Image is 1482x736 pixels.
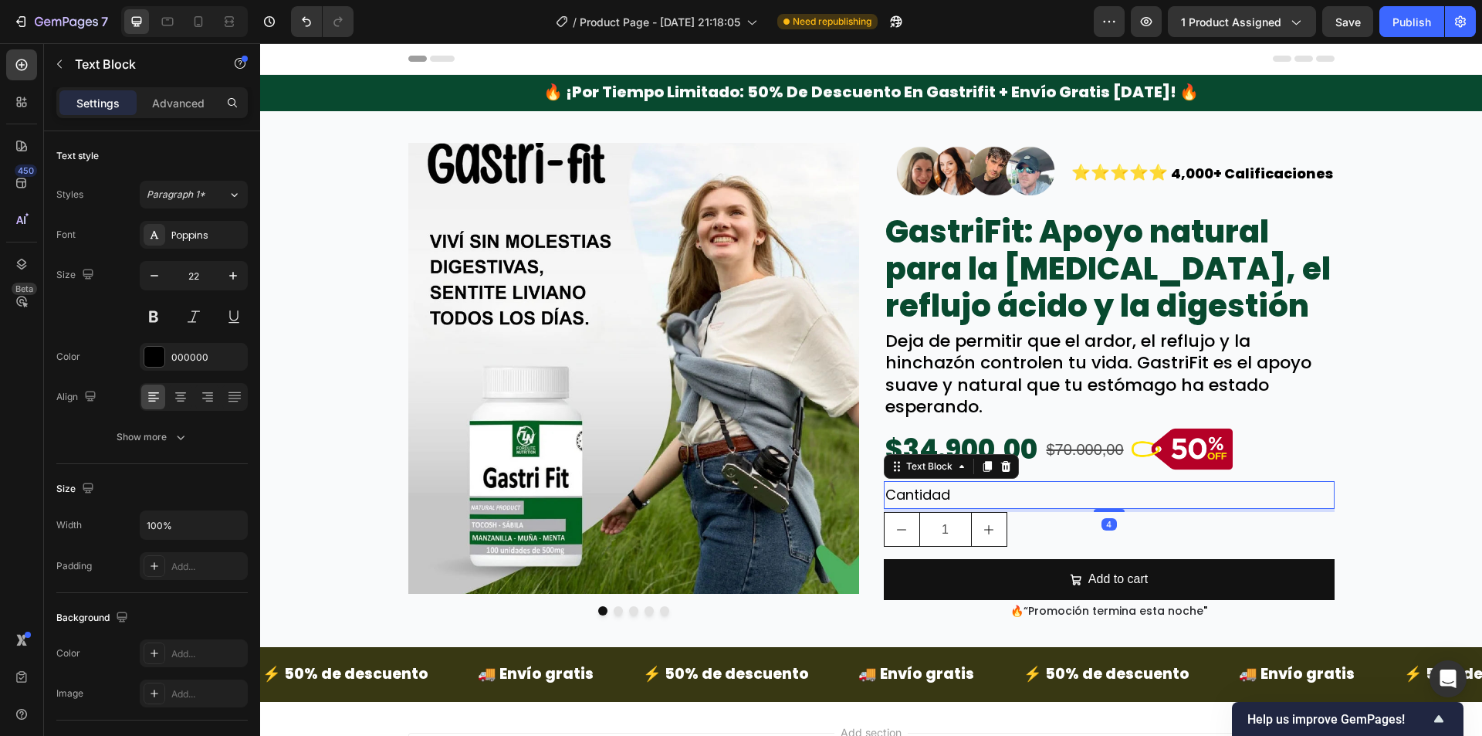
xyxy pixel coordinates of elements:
[140,511,247,539] input: Auto
[6,6,115,37] button: 7
[574,681,648,697] span: Add section
[624,168,1074,283] h2: GastriFit: Apoyo natural para la [MEDICAL_DATA], el reflujo ácido y la digestión
[1181,14,1281,30] span: 1 product assigned
[56,423,248,451] button: Show more
[1379,6,1444,37] button: Publish
[56,518,82,532] div: Width
[291,6,354,37] div: Undo/Redo
[101,12,108,31] p: 7
[260,43,1482,736] iframe: Design area
[171,351,244,365] div: 000000
[763,560,943,575] span: “Promoción termina esta noche
[871,381,973,432] img: gempages_571795456183501976-f8b44e27-a30b-4908-9d96-68d5bddea8fe.webp
[383,618,549,644] p: ⚡ 50% de descuento
[56,265,97,286] div: Size
[56,228,76,242] div: Font
[56,479,97,500] div: Size
[624,286,1074,377] div: Rich Text Editor. Editing area: main
[369,563,378,572] button: Dot
[140,181,248,209] button: Paragraph 1*
[828,525,888,548] div: Add to cart
[763,618,929,644] p: ⚡ 50% de descuento
[624,516,1074,557] button: Add to cart
[793,15,871,29] span: Need republishing
[624,380,779,432] div: $34.900,00
[12,283,37,295] div: Beta
[598,618,714,644] p: 🚚 Envío gratis
[625,439,1073,464] p: Cantidad
[76,95,120,111] p: Settings
[911,118,1073,143] p: 4,000+ Calificaciones
[785,391,865,422] div: $70.000,00
[811,115,908,143] p: ⭐⭐⭐⭐⭐
[56,350,80,364] div: Color
[171,229,244,243] div: Poppins
[1430,660,1467,697] div: Open Intercom Messenger
[1168,6,1316,37] button: 1 product assigned
[400,563,409,572] button: Dot
[171,560,244,574] div: Add...
[580,14,740,30] span: Product Page - [DATE] 21:18:05
[659,470,712,503] input: quantity
[943,560,947,575] span: "
[573,14,577,30] span: /
[979,618,1095,644] p: 🚚 Envío gratis
[56,608,131,629] div: Background
[56,149,99,163] div: Text style
[384,563,394,572] button: Dot
[2,618,168,644] p: ⚡ 50% de descuento
[171,687,244,701] div: Add...
[354,563,363,572] button: Dot
[171,647,244,661] div: Add...
[1247,712,1430,727] span: Help us improve GemPages!
[147,188,205,202] span: Paragraph 1*
[338,563,347,572] button: Dot
[117,429,188,445] div: Show more
[712,470,746,503] button: increment
[841,475,857,487] div: 4
[643,416,695,430] div: Text Block
[152,95,205,111] p: Advanced
[624,470,659,503] button: decrement
[1322,6,1373,37] button: Save
[1392,14,1431,30] div: Publish
[56,387,100,408] div: Align
[75,55,206,73] p: Text Block
[56,646,80,660] div: Color
[1144,618,1310,644] p: ⚡ 50% de descuento
[624,93,810,165] img: gempages_571795456183501976-526d4166-eeab-47a0-89e4-8971f53b212d.png
[625,287,1073,375] p: Deja de permitir que el ardor, el reflujo y la hinchazón controlen tu vida. GastriFit es el apoyo...
[1247,710,1448,728] button: Show survey - Help us improve GemPages!
[624,438,1074,466] div: Rich Text Editor. Editing area: main
[56,687,83,700] div: Image
[56,188,83,202] div: Styles
[218,618,333,644] p: 🚚 Envío gratis
[750,560,763,575] span: 🔥
[56,559,92,573] div: Padding
[15,164,37,177] div: 450
[1335,15,1361,29] span: Save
